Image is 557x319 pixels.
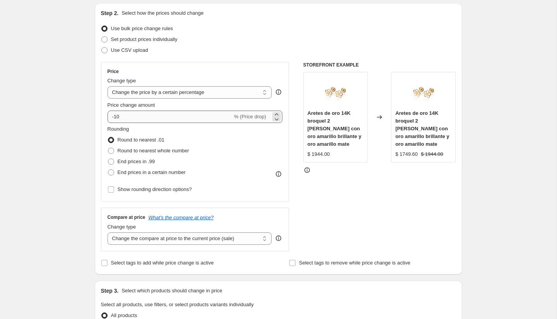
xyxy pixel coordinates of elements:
[101,287,119,295] h2: Step 3.
[111,47,148,53] span: Use CSV upload
[108,102,155,108] span: Price change amount
[101,302,254,307] span: Select all products, use filters, or select products variants individually
[320,76,351,107] img: Aretes-de-oro-14K-broquel-2-Flores-con-oro-amarill-brillante-y-oro-amarillo-mate-GIALLO-JEWELRY-G...
[275,88,282,96] div: help
[118,159,155,164] span: End prices in .99
[421,150,443,158] strike: $ 1944.00
[111,36,178,42] span: Set product prices individually
[108,78,136,84] span: Change type
[308,150,330,158] div: $ 1944.00
[101,9,119,17] h2: Step 2.
[121,9,203,17] p: Select how the prices should change
[308,110,361,147] span: Aretes de oro 14K broquel 2 [PERSON_NAME] con oro amarillo brillante y oro amarillo mate
[275,234,282,242] div: help
[108,214,145,220] h3: Compare at price
[108,224,136,230] span: Change type
[234,114,266,119] span: % (Price drop)
[408,76,439,107] img: Aretes-de-oro-14K-broquel-2-Flores-con-oro-amarill-brillante-y-oro-amarillo-mate-GIALLO-JEWELRY-G...
[111,260,214,266] span: Select tags to add while price change is active
[108,111,232,123] input: -15
[395,110,449,147] span: Aretes de oro 14K broquel 2 [PERSON_NAME] con oro amarillo brillante y oro amarillo mate
[118,186,192,192] span: Show rounding direction options?
[111,26,173,31] span: Use bulk price change rules
[118,169,186,175] span: End prices in a certain number
[395,150,418,158] div: $ 1749.60
[111,312,137,318] span: All products
[118,137,164,143] span: Round to nearest .01
[108,68,119,75] h3: Price
[299,260,410,266] span: Select tags to remove while price change is active
[108,126,129,132] span: Rounding
[121,287,222,295] p: Select which products should change in price
[149,215,214,220] button: What's the compare at price?
[303,62,456,68] h6: STOREFRONT EXAMPLE
[118,148,189,154] span: Round to nearest whole number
